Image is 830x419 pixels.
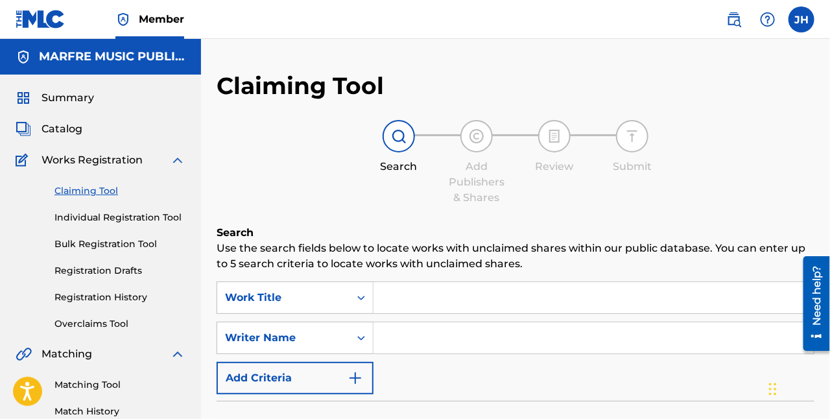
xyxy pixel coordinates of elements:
img: step indicator icon for Add Publishers & Shares [469,128,484,144]
div: Search [366,159,431,174]
img: step indicator icon for Submit [624,128,640,144]
img: step indicator icon for Search [391,128,407,144]
span: Summary [41,90,94,106]
img: Accounts [16,49,31,65]
a: CatalogCatalog [16,121,82,137]
a: SummarySummary [16,90,94,106]
a: Bulk Registration Tool [54,237,185,251]
span: Works Registration [41,152,143,168]
h6: Search [217,225,814,241]
img: step indicator icon for Review [547,128,562,144]
div: Review [522,159,587,174]
h5: MARFRE MUSIC PUBLISHING CO. [39,49,185,64]
img: Works Registration [16,152,32,168]
div: Drag [769,370,777,409]
img: Matching [16,346,32,362]
div: Work Title [225,290,342,305]
button: Add Criteria [217,362,373,394]
a: Registration History [54,291,185,304]
img: help [760,12,776,27]
a: Registration Drafts [54,264,185,278]
p: Use the search fields below to locate works with unclaimed shares within our public database. You... [217,241,814,272]
div: Add Publishers & Shares [444,159,509,206]
span: Catalog [41,121,82,137]
a: Match History [54,405,185,418]
img: 9d2ae6d4665cec9f34b9.svg [348,370,363,386]
a: Claiming Tool [54,184,185,198]
iframe: Chat Widget [765,357,830,419]
img: expand [170,346,185,362]
span: Member [139,12,184,27]
div: Submit [600,159,665,174]
img: search [726,12,742,27]
img: expand [170,152,185,168]
img: Catalog [16,121,31,137]
img: Summary [16,90,31,106]
img: Top Rightsholder [115,12,131,27]
a: Individual Registration Tool [54,211,185,224]
img: MLC Logo [16,10,65,29]
iframe: Resource Center [794,251,830,355]
div: Writer Name [225,330,342,346]
a: Public Search [721,6,747,32]
h2: Claiming Tool [217,71,384,101]
a: Matching Tool [54,378,185,392]
span: Matching [41,346,92,362]
div: User Menu [788,6,814,32]
div: Help [755,6,781,32]
a: Overclaims Tool [54,317,185,331]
